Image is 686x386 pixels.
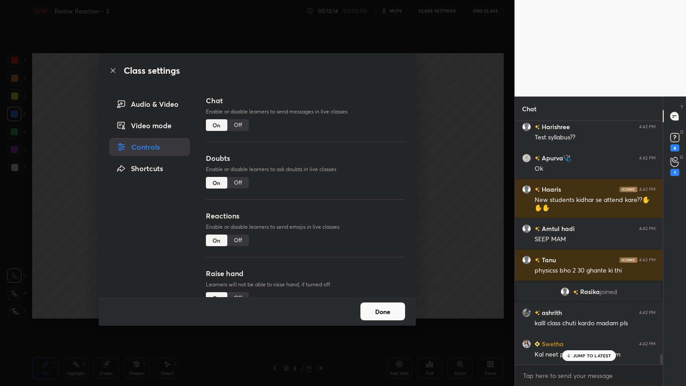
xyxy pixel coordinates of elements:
h6: Amtul hadi [540,224,575,233]
div: 4:42 PM [639,310,656,315]
img: default.png [522,256,531,264]
div: New students kidhar se attend kare??✋✋✋ [535,196,656,213]
div: Off [227,292,249,304]
div: Shortcuts [109,159,190,177]
div: 4:42 PM [639,226,656,231]
h6: Haaris [540,185,561,194]
img: iconic-dark.1390631f.png [619,257,637,263]
p: JUMP TO LATEST [573,353,611,358]
img: no-rating-badge.077c3623.svg [535,310,540,315]
div: On [206,235,227,246]
p: Enable or disable learners to send emojis in live classes [206,223,405,231]
h6: Apurva🩺 [540,153,571,163]
div: Test syllabus?? [535,133,656,142]
h3: Reactions [206,210,405,221]
img: no-rating-badge.077c3623.svg [535,258,540,263]
div: 1 [670,169,679,176]
span: Rasika [580,288,600,295]
img: no-rating-badge.077c3623.svg [573,290,578,295]
div: Video mode [109,117,190,134]
div: Audio & Video [109,95,190,113]
img: Learner_Badge_beginner_1_8b307cf2a0.svg [535,341,540,347]
div: 4:42 PM [639,187,656,192]
div: Off [227,177,249,189]
img: default.png [522,224,531,233]
img: default.png [522,122,531,131]
div: grid [515,121,663,365]
div: On [206,177,227,189]
p: T [681,104,683,110]
div: Controls [109,138,190,156]
div: Ok [535,164,656,173]
h6: ashrith [540,308,562,317]
div: Kal neet pg ka event hai mam [535,350,656,359]
p: Learners will not be able to raise hand, if turned off [206,281,405,289]
h3: Raise hand [206,268,405,279]
div: On [206,119,227,131]
span: joined [600,288,617,295]
p: G [680,154,683,160]
div: 4:42 PM [639,155,656,161]
div: Off [227,119,249,131]
h6: Swetha [540,339,564,348]
div: SEEP MAM [535,235,656,244]
button: Done [360,302,405,320]
div: 4:42 PM [639,257,656,263]
img: ba37c363cc4c4185a6d8b315138f749b.jpg [522,154,531,163]
img: 45c009cfe97c48f6b2c29fbd64f06b89.jpg [522,340,531,348]
img: bf986141219948f784a2b8efa5cc9714.jpg [522,308,531,317]
img: no-rating-badge.077c3623.svg [535,187,540,192]
div: kalll class chuti kardo madam pls [535,319,656,328]
img: no-rating-badge.077c3623.svg [535,156,540,161]
div: Off [227,235,249,246]
h6: Harishree [540,122,570,131]
img: default.png [522,185,531,194]
div: 4:42 PM [639,124,656,130]
h2: Class settings [124,64,180,77]
img: no-rating-badge.077c3623.svg [535,125,540,130]
img: no-rating-badge.077c3623.svg [535,227,540,231]
p: D [680,129,683,135]
div: On [206,292,227,304]
div: physicss bho 2 30 ghante ki thi [535,266,656,275]
p: Enable or disable learners to ask doubts in live classes [206,165,405,173]
h6: Tanu [540,255,556,264]
img: default.png [561,287,569,296]
h3: Chat [206,95,405,106]
h3: Doubts [206,153,405,164]
p: Enable or disable learners to send messages in live classes [206,108,405,116]
img: iconic-dark.1390631f.png [619,187,637,192]
div: 4:42 PM [639,341,656,347]
p: Chat [515,97,544,121]
div: 4 [670,144,679,151]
